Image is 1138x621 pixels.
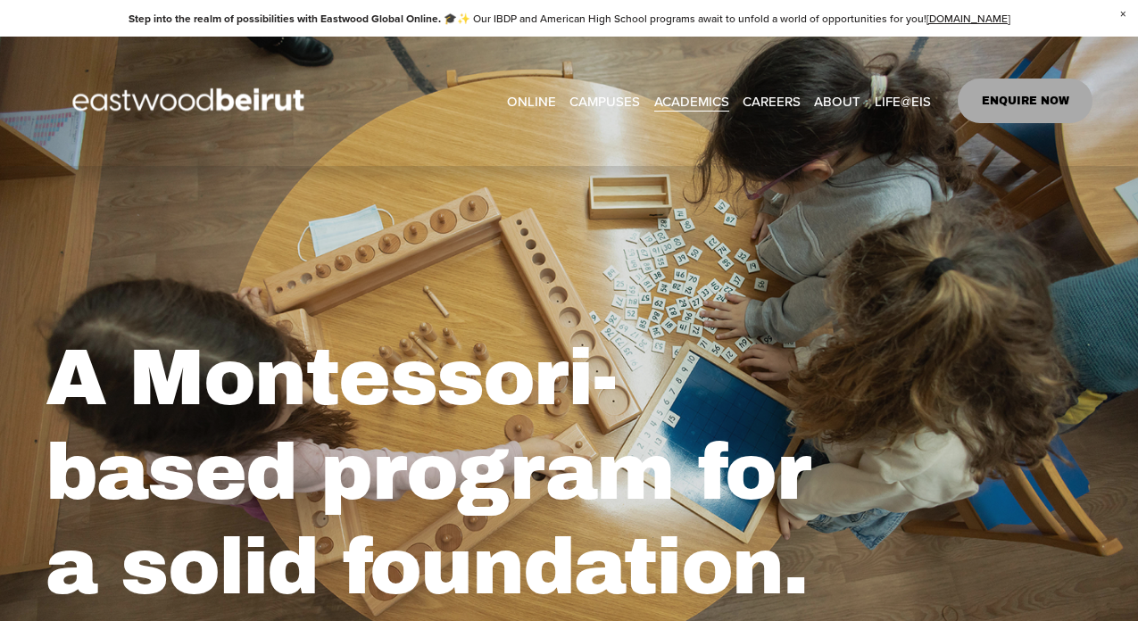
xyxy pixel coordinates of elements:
img: EastwoodIS Global Site [46,55,336,146]
h1: A Montessori-based program for a solid foundation. [46,331,828,616]
span: LIFE@EIS [875,89,931,113]
a: folder dropdown [654,87,729,114]
a: folder dropdown [814,87,860,114]
a: CAREERS [743,87,801,114]
span: CAMPUSES [569,89,640,113]
a: [DOMAIN_NAME] [926,11,1010,26]
a: ENQUIRE NOW [958,79,1092,123]
a: folder dropdown [569,87,640,114]
span: ACADEMICS [654,89,729,113]
span: ABOUT [814,89,860,113]
a: ONLINE [507,87,556,114]
a: folder dropdown [875,87,931,114]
